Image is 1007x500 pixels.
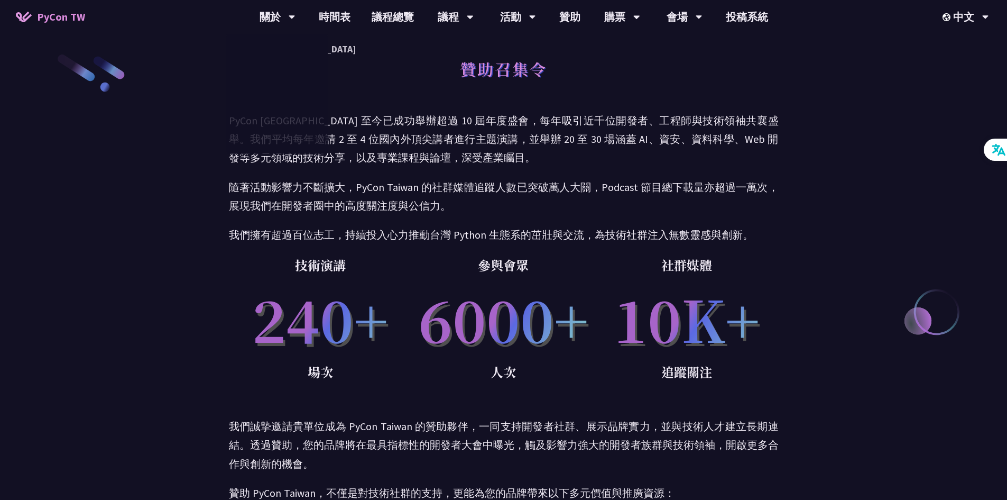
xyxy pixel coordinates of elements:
[460,53,547,85] h1: 贊助召集令
[229,417,779,473] p: 我們誠摯邀請貴單位成為 PyCon Taiwan 的贊助夥伴，一同支持開發者社群、展示品牌實力，並與技術人才建立長期連結。透過贊助，您的品牌將在最具指標性的開發者大會中曝光，觸及影響力強大的開發...
[16,12,32,22] img: Home icon of PyCon TW 2025
[229,254,412,276] p: 技術演講
[412,254,595,276] p: 參與會眾
[412,276,595,361] p: 6000+
[229,225,779,244] p: 我們擁有超過百位志工，持續投入心力推動台灣 Python 生態系的茁壯與交流，為技術社群注入無數靈感與創新。
[229,111,779,167] p: PyCon [GEOGRAPHIC_DATA] 至今已成功舉辦超過 10 屆年度盛會，每年吸引近千位開發者、工程師與技術領袖共襄盛舉。我們平均每年邀請 2 至 4 位國內外頂尖講者進行主題演講，...
[595,276,779,361] p: 10K+
[595,361,779,383] p: 追蹤關注
[412,361,595,383] p: 人次
[229,361,412,383] p: 場次
[37,9,85,25] span: PyCon TW
[943,13,953,21] img: Locale Icon
[229,276,412,361] p: 240+
[595,254,779,276] p: 社群媒體
[229,178,779,215] p: 隨著活動影響力不斷擴大，PyCon Taiwan 的社群媒體追蹤人數已突破萬人大關，Podcast 節目總下載量亦超過一萬次，展現我們在開發者圈中的高度關注度與公信力。
[226,37,328,61] a: PyCon [GEOGRAPHIC_DATA]
[5,4,96,30] a: PyCon TW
